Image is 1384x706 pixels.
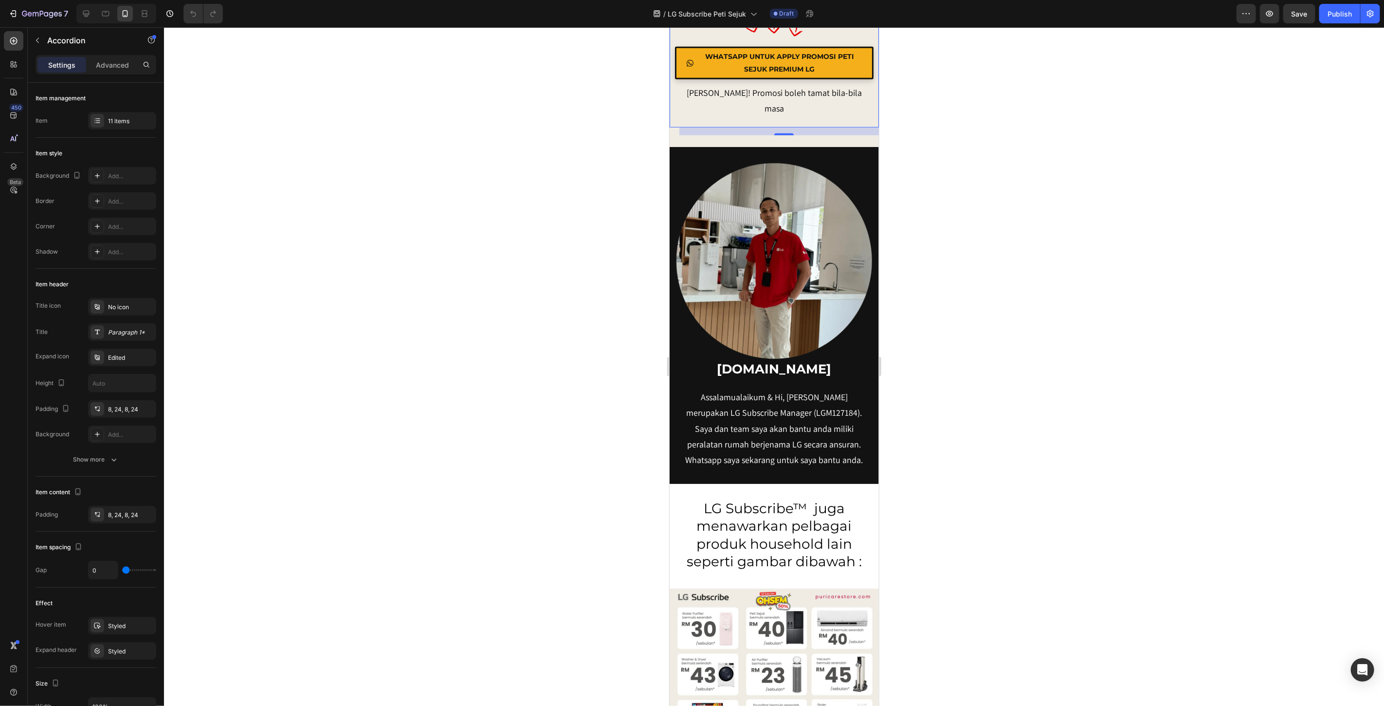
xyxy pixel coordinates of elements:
[9,104,23,111] div: 450
[36,677,61,690] div: Size
[48,60,75,70] p: Settings
[36,646,77,654] div: Expand header
[36,169,83,183] div: Background
[36,197,55,205] div: Border
[4,4,73,23] button: 7
[36,328,48,336] div: Title
[108,328,154,337] div: Paragraph 1*
[36,566,47,575] div: Gap
[108,353,154,362] div: Edited
[668,9,747,19] span: LG Subscribe Peti Sejuk
[108,405,154,414] div: 8, 24, 8, 24
[108,223,154,231] div: Add...
[36,377,67,390] div: Height
[108,172,154,181] div: Add...
[47,35,130,46] p: Accordion
[670,27,879,706] iframe: Design area
[36,94,86,103] div: Item management
[36,222,55,231] div: Corner
[780,9,794,18] span: Draft
[36,620,66,629] div: Hover item
[36,280,69,289] div: Item header
[36,149,62,158] div: Item style
[108,622,154,631] div: Styled
[1292,10,1308,18] span: Save
[108,430,154,439] div: Add...
[36,116,48,125] div: Item
[89,561,118,579] input: Auto
[96,60,129,70] p: Advanced
[36,541,84,554] div: Item spacing
[89,374,156,392] input: Auto
[1351,658,1374,682] div: Open Intercom Messenger
[1328,9,1352,19] div: Publish
[36,301,61,310] div: Title icon
[108,117,154,126] div: 11 items
[108,511,154,520] div: 8, 24, 8, 24
[1319,4,1360,23] button: Publish
[36,451,156,468] button: Show more
[108,303,154,312] div: No icon
[36,486,84,499] div: Item content
[664,9,666,19] span: /
[108,647,154,656] div: Styled
[36,430,69,439] div: Background
[73,455,119,464] div: Show more
[1283,4,1315,23] button: Save
[108,197,154,206] div: Add...
[36,247,58,256] div: Shadow
[108,248,154,257] div: Add...
[36,403,72,416] div: Padding
[7,178,23,186] div: Beta
[36,599,53,608] div: Effect
[64,8,68,19] p: 7
[36,352,69,361] div: Expand icon
[183,4,223,23] div: Undo/Redo
[36,510,58,519] div: Padding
